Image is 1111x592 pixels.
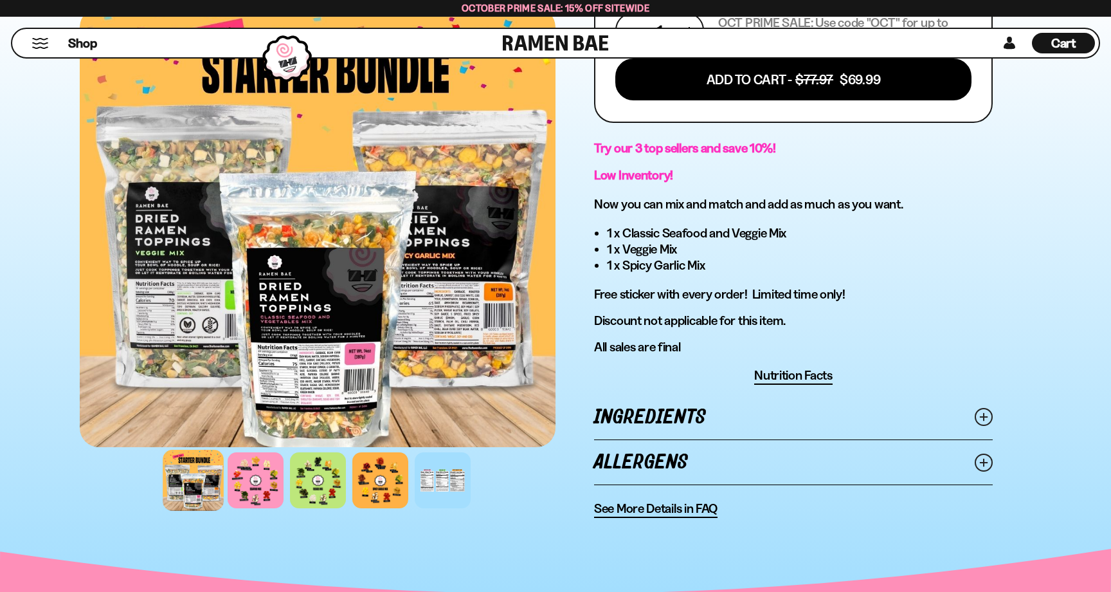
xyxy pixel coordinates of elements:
[1032,29,1095,57] div: Cart
[607,241,993,257] li: 1 x Veggie Mix
[754,367,833,384] span: Nutrition Facts
[68,35,97,52] span: Shop
[607,225,993,241] li: 1 x Classic Seafood and Veggie Mix
[462,2,649,14] span: October Prime Sale: 15% off Sitewide
[754,367,833,385] button: Nutrition Facts
[68,33,97,53] a: Shop
[594,167,673,183] strong: Low Inventory!
[1051,35,1076,51] span: Cart
[607,257,993,273] li: 1 x Spicy Garlic Mix
[594,395,993,439] a: Ingredients
[594,140,776,156] strong: Try our 3 top sellers and save 10%!
[594,339,993,355] p: All sales are final
[594,286,993,302] p: Free sticker with every order! Limited time only!
[594,313,786,328] span: Discount not applicable for this item.
[615,59,971,100] button: Add To Cart - $77.97 $69.99
[594,501,718,518] a: See More Details in FAQ
[594,501,718,517] span: See More Details in FAQ
[32,38,49,49] button: Mobile Menu Trigger
[594,196,993,212] h3: Now you can mix and match and add as much as you want.
[594,440,993,485] a: Allergens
